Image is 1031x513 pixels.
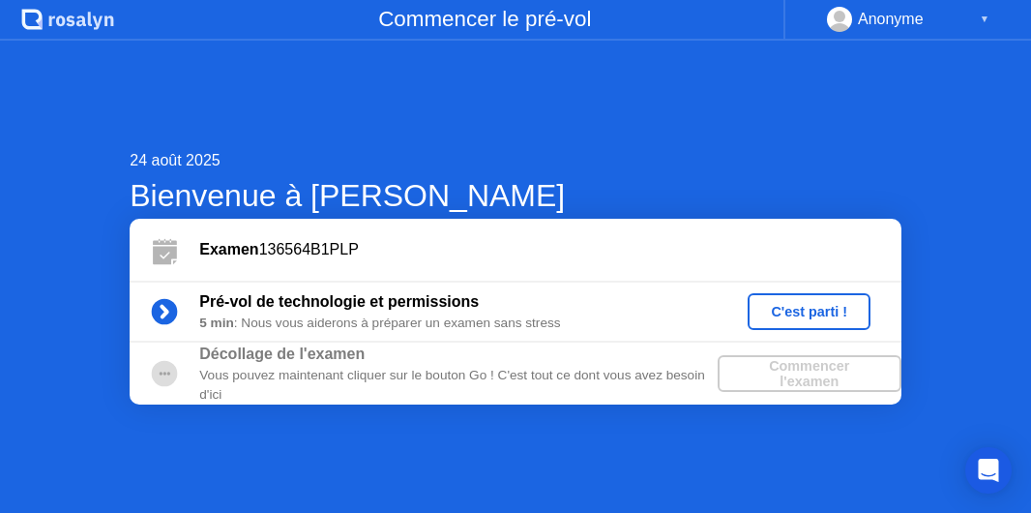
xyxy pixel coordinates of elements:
b: Décollage de l'examen [199,346,365,362]
div: Anonyme [858,7,924,32]
button: C'est parti ! [748,293,870,330]
button: Commencer l'examen [718,355,901,392]
b: 5 min [199,316,234,330]
div: Commencer l'examen [725,358,894,389]
div: : Nous vous aiderons à préparer un examen sans stress [199,314,717,333]
b: Examen [199,241,258,257]
div: Open Intercom Messenger [965,447,1012,494]
div: 24 août 2025 [130,149,900,172]
div: Bienvenue à [PERSON_NAME] [130,172,900,219]
b: Pré-vol de technologie et permissions [199,293,479,310]
div: Vous pouvez maintenant cliquer sur le bouton Go ! C'est tout ce dont vous avez besoin d'ici [199,366,717,406]
div: ▼ [980,7,989,32]
div: C'est parti ! [755,304,863,319]
div: 136564B1PLP [199,238,900,261]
